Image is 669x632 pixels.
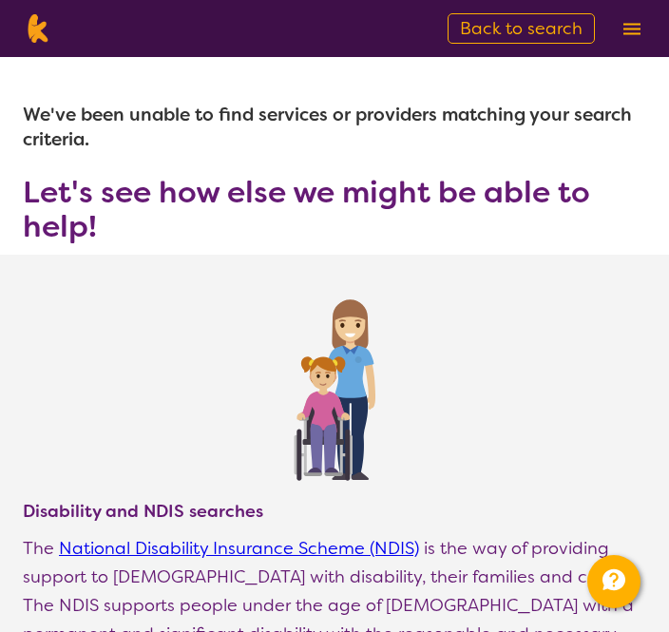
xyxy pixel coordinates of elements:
h1: We've been unable to find services or providers matching your search criteria. [23,103,646,152]
a: Back to search [448,13,595,44]
span: Back to search [460,17,583,40]
h3: Let's see how else we might be able to help! [23,175,646,243]
a: National Disability Insurance Scheme (NDIS) [59,537,419,560]
h4: Disability and NDIS searches [23,500,646,523]
img: Karista logo [23,14,52,43]
img: Find NDIS and Disability services and providers [248,291,421,481]
button: Channel Menu [587,555,640,608]
img: menu [623,23,640,35]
